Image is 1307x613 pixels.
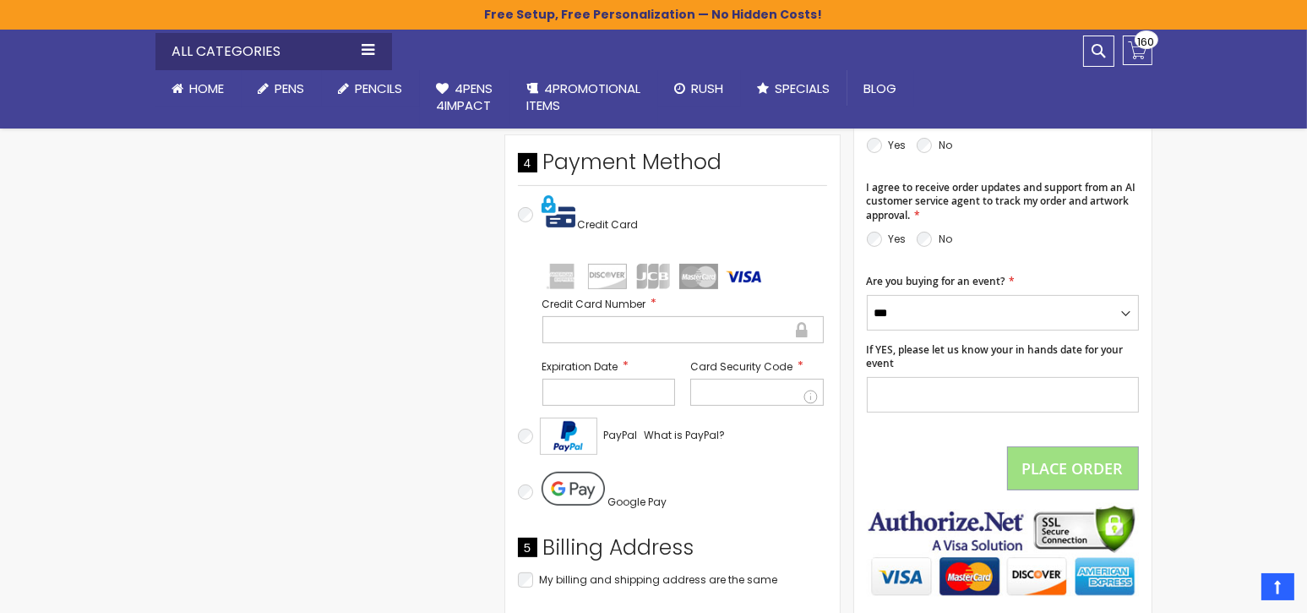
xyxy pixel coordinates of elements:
img: mastercard [679,264,718,289]
span: Home [190,79,225,97]
span: Credit Card [578,217,639,232]
a: Specials [741,70,847,107]
div: All Categories [155,33,392,70]
a: What is PayPal? [645,425,726,446]
span: Specials [776,79,830,97]
a: Pens [242,70,322,107]
img: Pay with Google Pay [542,472,605,506]
img: visa [725,264,764,289]
span: PayPal [604,428,638,442]
span: Google Pay [607,495,667,509]
img: Acceptance Mark [540,418,597,455]
a: Rush [658,70,741,107]
span: My billing and shipping address are the same [540,572,778,587]
img: discover [588,264,627,289]
label: Credit Card Number [542,296,824,312]
a: 160 [1123,36,1152,65]
a: 4PROMOTIONALITEMS [510,70,658,125]
span: Pencils [356,79,403,97]
img: Pay with credit card [542,194,575,228]
span: Blog [864,79,897,97]
a: Home [155,70,242,107]
span: 160 [1138,34,1155,50]
a: Top [1261,573,1294,600]
label: Expiration Date [542,358,676,375]
img: amex [542,264,581,289]
span: Pens [275,79,305,97]
span: I agree to receive order updates and support from an AI customer service agent to track my order ... [867,180,1136,222]
label: Yes [889,232,907,246]
img: jcb [634,264,673,289]
label: No [939,138,952,152]
label: Yes [889,138,907,152]
a: Pencils [322,70,420,107]
span: What is PayPal? [645,428,726,442]
label: No [939,232,952,246]
div: Billing Address [518,534,827,571]
span: 4PROMOTIONAL ITEMS [527,79,641,114]
label: Card Security Code [690,358,824,375]
a: 4Pens4impact [420,70,510,125]
a: Blog [847,70,914,107]
span: 4Pens 4impact [437,79,493,114]
span: Rush [692,79,724,97]
span: If YES, please let us know your in hands date for your event [867,342,1124,370]
div: Payment Method [518,148,827,185]
span: Are you buying for an event? [867,274,1005,288]
div: Secure transaction [795,320,810,340]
